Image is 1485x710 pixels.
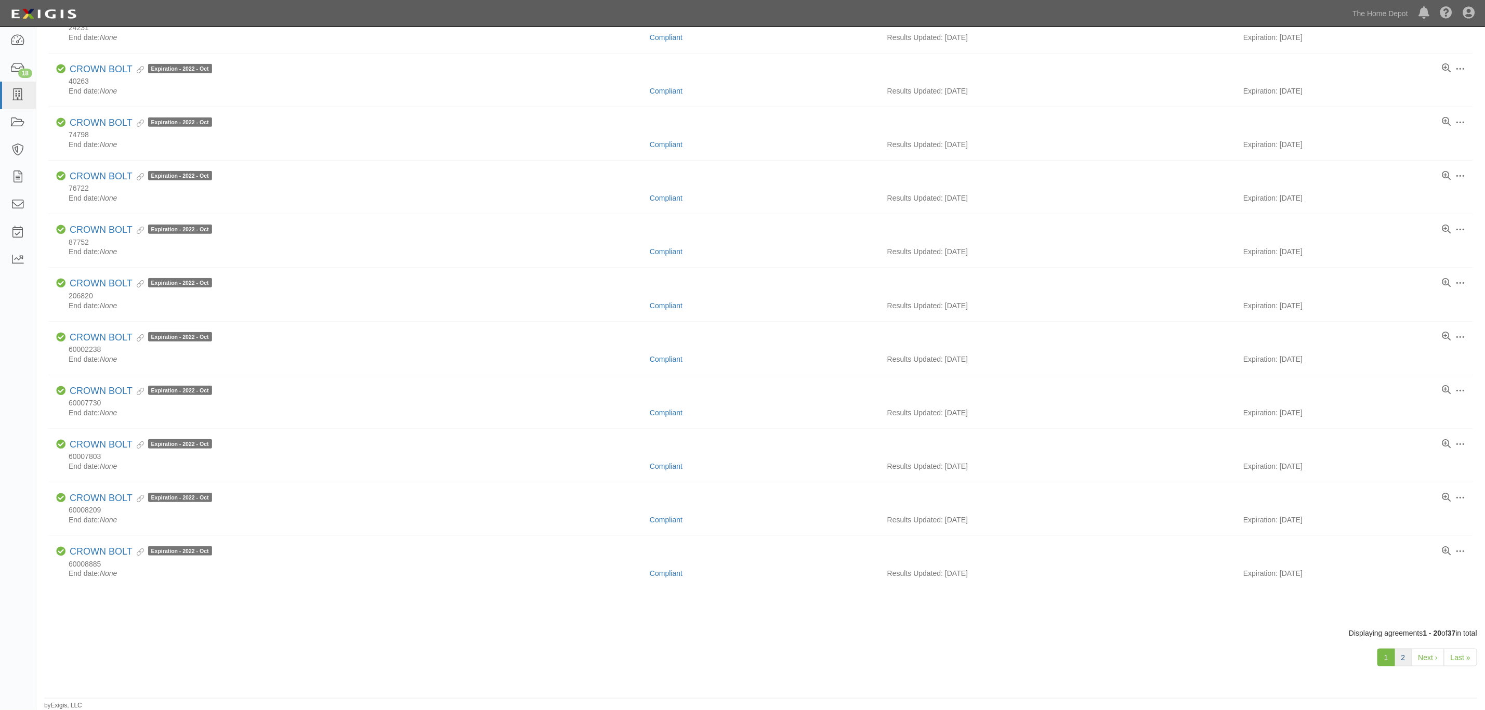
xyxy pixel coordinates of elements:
[56,440,65,449] i: Compliant
[56,225,65,234] i: Compliant
[70,493,133,503] a: CROWN BOLT
[1243,193,1465,203] div: Expiration: [DATE]
[650,194,682,202] a: Compliant
[56,506,1465,515] div: 60008209
[1243,246,1465,257] div: Expiration: [DATE]
[70,171,212,182] div: CROWN BOLT
[56,354,642,364] div: End date:
[56,77,1465,86] div: 40263
[148,225,212,234] span: Expiration - 2022 - Oct
[148,278,212,287] span: Expiration - 2022 - Oct
[70,386,212,397] div: CROWN BOLT
[887,86,1228,96] div: Results Updated: [DATE]
[100,301,117,310] em: None
[100,194,117,202] em: None
[56,560,1465,569] div: 60008885
[887,568,1228,578] div: Results Updated: [DATE]
[56,386,65,396] i: Compliant
[70,64,212,75] div: CROWN BOLT
[1440,7,1452,20] i: Help Center - Complianz
[887,407,1228,418] div: Results Updated: [DATE]
[1442,386,1451,395] a: View results summary
[148,546,212,556] span: Expiration - 2022 - Oct
[887,300,1228,311] div: Results Updated: [DATE]
[1442,493,1451,503] a: View results summary
[70,225,133,235] a: CROWN BOLT
[887,32,1228,43] div: Results Updated: [DATE]
[100,33,117,42] em: None
[56,547,65,556] i: Compliant
[70,332,212,344] div: CROWN BOLT
[70,117,133,128] a: CROWN BOLT
[1442,172,1451,181] a: View results summary
[133,281,144,288] i: Evidence Linked
[100,140,117,149] em: None
[148,64,212,73] span: Expiration - 2022 - Oct
[56,23,1465,32] div: 24231
[887,461,1228,471] div: Results Updated: [DATE]
[100,516,117,524] em: None
[133,495,144,503] i: Evidence Linked
[148,332,212,341] span: Expiration - 2022 - Oct
[1243,461,1465,471] div: Expiration: [DATE]
[1448,629,1456,637] b: 37
[133,388,144,396] i: Evidence Linked
[148,117,212,127] span: Expiration - 2022 - Oct
[148,439,212,449] span: Expiration - 2022 - Oct
[56,515,642,525] div: End date:
[1442,332,1451,341] a: View results summary
[56,172,65,181] i: Compliant
[56,333,65,342] i: Compliant
[148,386,212,395] span: Expiration - 2022 - Oct
[56,493,65,503] i: Compliant
[1442,279,1451,288] a: View results summary
[100,247,117,256] em: None
[56,139,642,150] div: End date:
[887,515,1228,525] div: Results Updated: [DATE]
[56,292,1465,300] div: 206820
[650,569,682,577] a: Compliant
[8,5,80,23] img: logo-5460c22ac91f19d4615b14bd174203de0afe785f0fc80cf4dbbc73dc1793850b.png
[70,225,212,236] div: CROWN BOLT
[1243,568,1465,578] div: Expiration: [DATE]
[133,227,144,234] i: Evidence Linked
[1412,649,1444,666] a: Next ›
[1395,649,1412,666] a: 2
[44,701,82,710] small: by
[56,461,642,471] div: End date:
[56,345,1465,354] div: 60002238
[650,140,682,149] a: Compliant
[650,409,682,417] a: Compliant
[70,117,212,129] div: CROWN BOLT
[70,439,133,450] a: CROWN BOLT
[1243,407,1465,418] div: Expiration: [DATE]
[1377,649,1395,666] a: 1
[133,174,144,181] i: Evidence Linked
[56,246,642,257] div: End date:
[650,301,682,310] a: Compliant
[56,279,65,288] i: Compliant
[70,439,212,451] div: CROWN BOLT
[650,247,682,256] a: Compliant
[1442,64,1451,73] a: View results summary
[70,386,133,396] a: CROWN BOLT
[56,130,1465,139] div: 74798
[70,171,133,181] a: CROWN BOLT
[70,493,212,504] div: CROWN BOLT
[36,628,1485,638] div: Displaying agreements of in total
[100,409,117,417] em: None
[1442,547,1451,556] a: View results summary
[70,546,212,558] div: CROWN BOLT
[56,452,1465,461] div: 60007803
[70,278,212,290] div: CROWN BOLT
[70,546,133,557] a: CROWN BOLT
[1243,300,1465,311] div: Expiration: [DATE]
[148,493,212,502] span: Expiration - 2022 - Oct
[650,355,682,363] a: Compliant
[1347,3,1413,24] a: The Home Depot
[56,86,642,96] div: End date:
[650,87,682,95] a: Compliant
[70,64,133,74] a: CROWN BOLT
[56,568,642,578] div: End date:
[1243,32,1465,43] div: Expiration: [DATE]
